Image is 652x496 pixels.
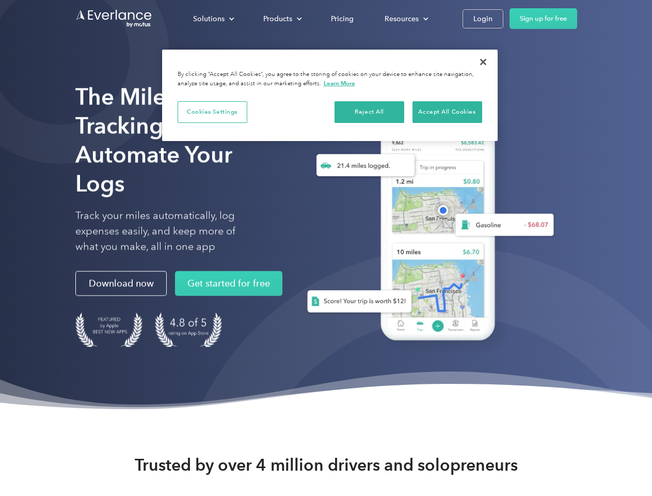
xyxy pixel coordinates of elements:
div: Resources [374,10,437,28]
strong: Trusted by over 4 million drivers and solopreneurs [135,455,518,475]
a: More information about your privacy, opens in a new tab [324,80,355,87]
div: By clicking “Accept All Cookies”, you agree to the storing of cookies on your device to enhance s... [178,70,482,88]
div: Cookie banner [162,50,498,141]
div: Pricing [331,12,354,25]
div: Products [253,10,310,28]
a: Go to homepage [75,9,153,28]
a: Get started for free [175,271,282,296]
button: Reject All [335,101,404,123]
a: Login [463,9,503,28]
div: Products [263,12,292,25]
button: Close [472,51,495,73]
a: Sign up for free [510,8,577,29]
div: Solutions [183,10,243,28]
button: Accept All Cookies [412,101,482,123]
a: Download now [75,271,167,296]
div: Solutions [193,12,225,25]
div: Login [473,12,492,25]
img: Badge for Featured by Apple Best New Apps [75,313,142,347]
button: Cookies Settings [178,101,247,123]
img: 4.9 out of 5 stars on the app store [155,313,222,347]
img: Everlance, mileage tracker app, expense tracking app [291,98,562,356]
div: Resources [385,12,419,25]
div: Privacy [162,50,498,141]
a: Pricing [321,10,364,28]
p: Track your miles automatically, log expenses easily, and keep more of what you make, all in one app [75,208,260,255]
